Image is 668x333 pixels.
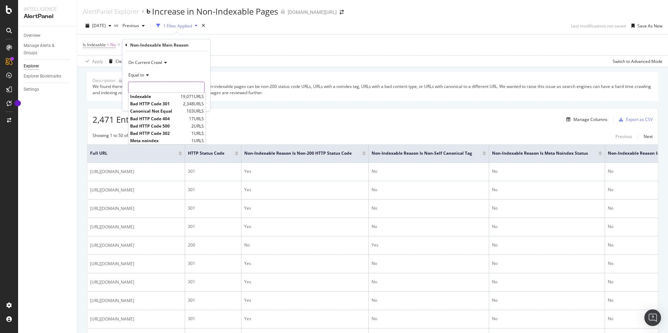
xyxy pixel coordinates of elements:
span: vs [114,22,120,28]
span: 1 URLS [191,130,204,136]
button: [DATE] [83,20,114,31]
div: No [492,316,602,322]
div: Open Intercom Messenger [644,309,661,326]
div: Last modifications not saved [571,23,626,29]
div: Increase in Non-Indexable Pages [152,6,278,17]
div: No [492,205,602,211]
span: Equal to [128,72,144,78]
span: [URL][DOMAIN_NAME] [90,224,134,230]
div: No [492,224,602,230]
div: 301 [188,260,238,267]
span: [URL][DOMAIN_NAME] [90,187,134,194]
span: Meta noindex [130,138,190,144]
div: Switch to Advanced Mode [613,58,662,64]
div: No [372,279,486,285]
div: 301 [188,168,238,174]
a: Explorer [24,63,72,70]
a: Explorer Bookmarks [24,73,72,80]
button: Previous [615,132,632,141]
div: No [492,242,602,248]
span: 2,471 Entries found [93,114,168,125]
div: No [492,187,602,193]
div: Clear [116,58,126,64]
div: Manage Alerts & Groups [24,42,65,57]
a: Settings [24,86,72,93]
span: On Current Crawl [128,59,162,65]
span: Bad HTTP Code 404 [130,116,187,122]
span: Non-Indexable Reason is Meta noindex Status [492,150,588,156]
div: Yes [244,205,366,211]
button: Cancel [125,98,147,105]
div: Previous [615,133,632,139]
div: Description: [93,78,116,83]
span: Bad HTTP Code 500 [130,123,190,129]
div: No [492,279,602,285]
div: 200 [188,242,238,248]
div: Apply [92,58,103,64]
div: Explorer [24,63,39,70]
div: No [492,297,602,303]
div: No [244,242,366,248]
div: 301 [188,205,238,211]
span: Is Indexable [83,42,106,48]
div: Yes [372,242,486,248]
div: Yes [244,224,366,230]
div: AlertPanel Explorer [83,8,139,15]
div: No [492,168,602,174]
div: arrow-right-arrow-left [340,10,344,15]
span: 103 URLS [186,108,204,114]
span: = [107,42,109,48]
span: 1 URLS [191,138,204,144]
button: Next [644,132,653,141]
div: We found there to be an increase in non-indexable pages. Non-indexable pages can be non-200 statu... [93,83,653,95]
div: 301 [188,224,238,230]
div: No [492,260,602,267]
span: [URL][DOMAIN_NAME] [90,279,134,286]
span: Non-Indexable Reason is Non-200 HTTP Status Code [244,150,352,156]
div: Save As New [637,23,662,29]
div: Settings [24,86,39,93]
span: [URL][DOMAIN_NAME] [90,297,134,304]
span: No [110,40,116,50]
div: Yes [244,297,366,303]
button: Export as CSV [616,114,653,125]
span: Canonical Not Equal [130,108,185,114]
div: times [200,22,206,29]
div: Yes [244,279,366,285]
div: Yes [244,187,366,193]
div: 301 [188,279,238,285]
div: Overview [24,32,40,39]
span: [URL][DOMAIN_NAME] [90,316,134,323]
div: Tooltip anchor [15,100,21,106]
div: 301 [188,316,238,322]
div: No [372,187,486,193]
span: 2025 Oct. 1st [92,23,106,29]
span: Previous [120,23,139,29]
div: Export as CSV [626,116,653,122]
a: Manage Alerts & Groups [24,42,72,57]
button: Manage Columns [564,115,607,124]
div: Intelligence [24,6,71,13]
button: Save As New [629,20,662,31]
div: Yes [244,168,366,174]
a: Overview [24,32,72,39]
span: 17 URLS [189,116,204,122]
div: No [372,297,486,303]
div: No [372,260,486,267]
div: 301 [188,187,238,193]
button: Clear [106,56,126,67]
button: Add Filter [122,41,150,49]
span: 2,348 URLS [183,101,204,107]
span: [URL][DOMAIN_NAME] [90,205,134,212]
span: Full URL [90,150,168,156]
span: HTTP Status Code [188,150,224,156]
button: Switch to Advanced Mode [610,56,662,67]
div: 301 [188,297,238,303]
div: AlertPanel [24,13,71,21]
button: Apply [83,56,103,67]
span: 2 URLS [191,123,204,129]
button: 1 Filter Applied [153,20,200,31]
div: Manage Columns [573,116,607,122]
div: Yes [244,260,366,267]
div: No [372,316,486,322]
